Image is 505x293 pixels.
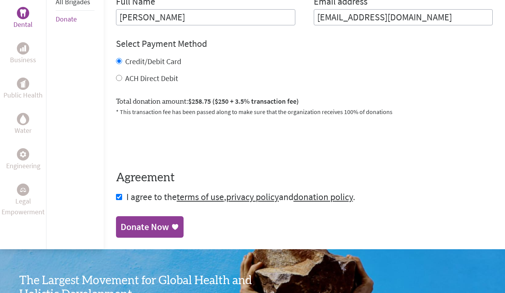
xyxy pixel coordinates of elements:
p: Engineering [6,161,40,171]
p: Water [15,125,31,136]
p: * This transaction fee has been passed along to make sure that the organization receives 100% of ... [116,107,493,116]
div: Water [17,113,29,125]
label: Total donation amount: [116,96,299,107]
p: Public Health [3,90,43,101]
a: terms of use [177,191,224,203]
a: DentalDental [13,7,33,30]
a: Legal EmpowermentLegal Empowerment [2,184,45,217]
img: Public Health [20,80,26,88]
div: Dental [17,7,29,19]
img: Water [20,114,26,123]
a: BusinessBusiness [10,42,36,65]
a: Public HealthPublic Health [3,78,43,101]
iframe: reCAPTCHA [116,126,233,156]
div: Engineering [17,148,29,161]
p: Legal Empowerment [2,196,45,217]
span: I agree to the , and . [126,191,355,203]
h4: Agreement [116,171,493,185]
label: Credit/Debit Card [125,56,181,66]
div: Public Health [17,78,29,90]
label: ACH Direct Debit [125,73,178,83]
img: Engineering [20,151,26,157]
div: Business [17,42,29,55]
p: Business [10,55,36,65]
img: Dental [20,9,26,17]
input: Enter Full Name [116,9,295,25]
a: EngineeringEngineering [6,148,40,171]
div: Legal Empowerment [17,184,29,196]
a: Donate Now [116,216,184,238]
h4: Select Payment Method [116,38,493,50]
span: $258.75 ($250 + 3.5% transaction fee) [188,97,299,106]
a: WaterWater [15,113,31,136]
img: Business [20,45,26,51]
li: Donate [56,11,94,28]
input: Your Email [314,9,493,25]
p: Dental [13,19,33,30]
a: donation policy [293,191,353,203]
a: privacy policy [226,191,279,203]
a: Donate [56,15,77,23]
div: Donate Now [121,221,169,233]
img: Legal Empowerment [20,187,26,192]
